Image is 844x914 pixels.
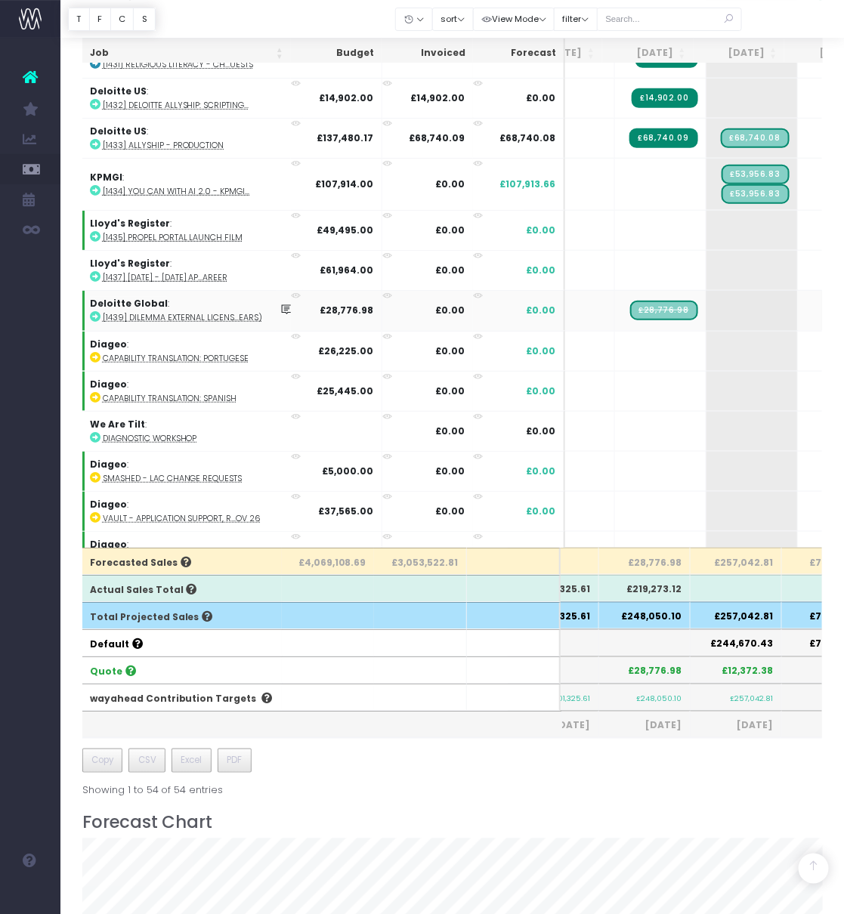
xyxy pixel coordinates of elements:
[527,465,556,478] span: £0.00
[691,602,782,629] th: £257,042.81
[103,312,263,323] abbr: [1439] Dilemma external license (3 years)
[320,264,374,276] strong: £61,964.00
[319,344,374,357] strong: £26,225.00
[82,371,303,411] td: :
[597,8,742,31] input: Search...
[138,754,156,767] span: CSV
[416,51,465,64] strong: £3,850.99
[103,59,254,70] abbr: [1431] Religious Literacy - Change requests
[103,232,243,243] abbr: [1435] Propel Portal Launch Film
[435,178,465,190] strong: £0.00
[721,128,790,148] span: Streamtime Draft Invoice: [1433] Allyship - Production
[722,165,790,184] span: Streamtime Draft Invoice: [1434] You can with AI 2.0 - KPMGI
[554,8,598,31] button: filter
[637,692,682,704] small: £248,050.10
[382,39,473,68] th: Invoiced
[103,186,250,197] abbr: [1434] You can with AI 2.0 - KPMGI
[82,290,303,330] td: :
[319,505,374,517] strong: £37,565.00
[227,754,242,767] span: PDF
[374,548,467,575] th: £3,053,522.81
[82,602,283,629] th: Total Projected Sales
[410,91,465,104] strong: £14,902.00
[317,224,374,236] strong: £49,495.00
[527,91,556,105] span: £0.00
[103,513,261,524] abbr: Vault - Application support, Routine maintenance and Hosting - Dec 25-Nov 26
[527,304,556,317] span: £0.00
[82,451,303,491] td: :
[320,91,374,104] strong: £14,902.00
[82,656,283,684] th: Quote
[435,384,465,397] strong: £0.00
[90,458,127,471] strong: Diageo
[527,425,556,438] span: £0.00
[133,8,156,31] button: S
[435,545,465,558] strong: £0.00
[323,545,374,558] strong: £11,069.00
[435,425,465,437] strong: £0.00
[82,158,303,210] td: :
[90,338,127,350] strong: Diageo
[435,465,465,477] strong: £0.00
[722,184,790,204] span: Streamtime Draft Invoice: [1434] You can with AI 2.0 - KPMGI
[218,749,252,773] button: PDF
[90,378,127,391] strong: Diageo
[694,39,785,68] th: Sep 25: activate to sort column ascending
[317,131,374,144] strong: £137,480.17
[320,304,374,317] strong: £28,776.98
[691,656,782,684] th: £12,372.38
[82,575,283,602] th: Actual Sales Total
[527,505,556,518] span: £0.00
[82,411,303,451] td: :
[731,692,774,704] small: £257,042.81
[435,344,465,357] strong: £0.00
[629,128,698,148] span: Streamtime Invoice: 2250 – [1433] Allyship - Production
[323,465,374,477] strong: £5,000.00
[82,531,303,571] td: :
[698,719,774,733] span: [DATE]
[602,39,694,68] th: Aug 25: activate to sort column ascending
[90,498,127,511] strong: Diageo
[68,8,90,31] button: T
[599,656,691,684] th: £28,776.98
[324,51,374,64] strong: £5,548.00
[89,8,111,31] button: F
[317,384,374,397] strong: £25,445.00
[409,131,465,144] strong: £68,740.09
[82,813,823,833] h3: Forecast Chart
[103,100,249,111] abbr: [1432] Deloitte Allyship: Scripting
[527,224,556,237] span: £0.00
[552,692,591,704] small: £101,325.61
[82,39,291,68] th: Job: activate to sort column ascending
[90,125,147,137] strong: Deloitte US
[599,602,691,629] th: £248,050.10
[527,264,556,277] span: £0.00
[527,545,556,559] span: £0.00
[181,754,202,767] span: Excel
[527,384,556,398] span: £0.00
[691,629,782,656] th: £244,670.43
[632,88,698,108] span: Streamtime Invoice: 2251 – 1432 Deloitte Allyship: Scripting
[82,118,303,158] td: :
[435,224,465,236] strong: £0.00
[82,78,303,118] td: :
[90,171,122,184] strong: KPMGI
[500,131,556,145] span: £68,740.08
[103,393,237,404] abbr: Capability Translation: Spanish
[91,754,113,767] span: Copy
[82,331,303,371] td: :
[90,556,191,570] span: Forecasted Sales
[607,719,682,733] span: [DATE]
[435,304,465,317] strong: £0.00
[316,178,374,190] strong: £107,914.00
[82,749,123,773] button: Copy
[19,884,42,906] img: images/default_profile_image.png
[435,505,465,517] strong: £0.00
[691,548,782,575] th: £257,042.81
[82,210,303,250] td: :
[599,548,691,575] th: £28,776.98
[90,297,168,310] strong: Deloitte Global
[103,140,224,151] abbr: [1433] Allyship - Production
[599,575,691,602] th: £219,273.12
[527,344,556,358] span: £0.00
